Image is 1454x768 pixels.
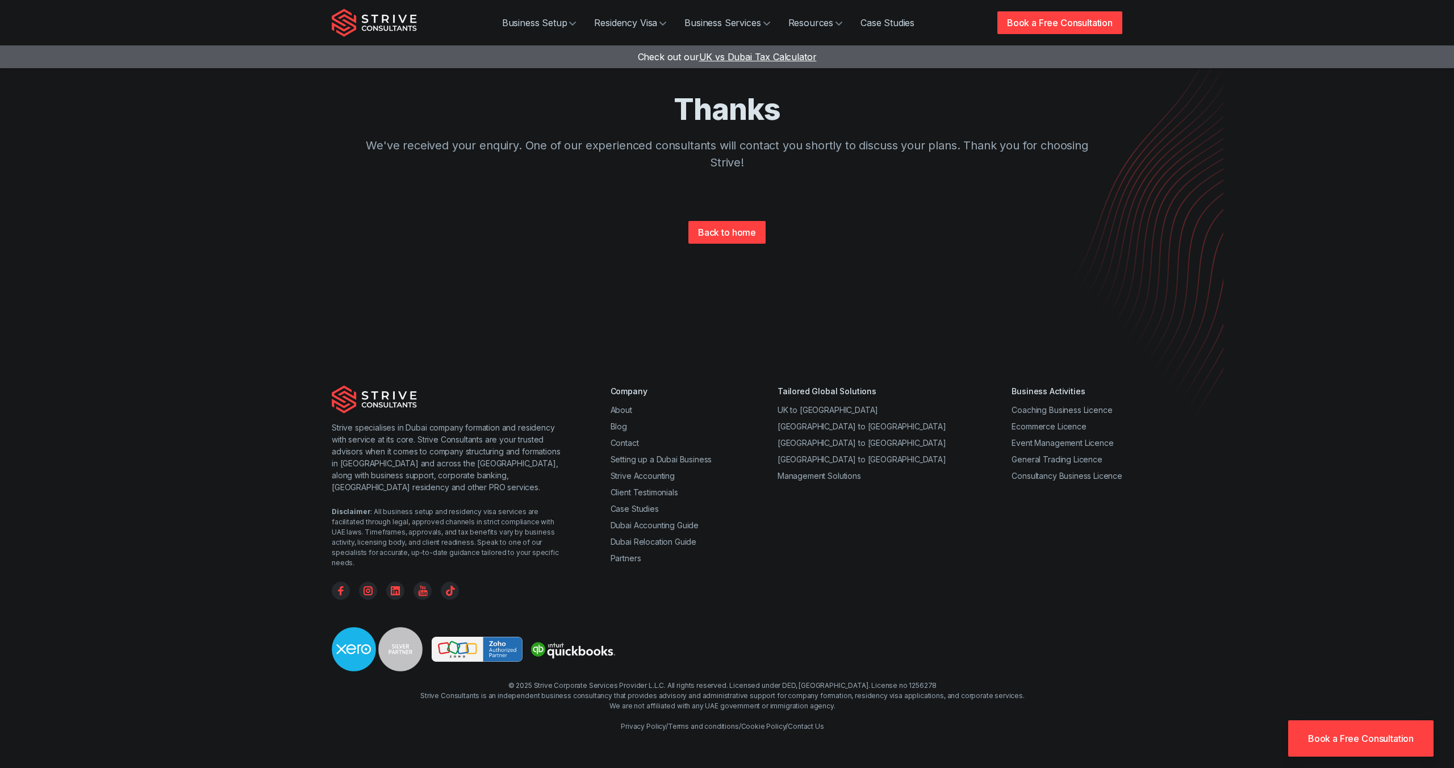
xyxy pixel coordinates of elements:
a: Management Solutions [778,471,861,481]
a: Instagram [359,582,377,600]
a: Business Services [675,11,779,34]
a: Cookie Policy [741,722,786,731]
strong: Disclaimer [332,507,370,516]
div: : All business setup and residency visa services are facilitated through legal, approved channels... [332,507,565,568]
img: Strive is a quickbooks Partner [527,637,618,662]
a: General Trading Licence [1012,454,1102,464]
a: Dubai Relocation Guide [611,537,696,546]
a: Ecommerce Licence [1012,421,1086,431]
a: Back to home [688,221,766,244]
a: Event Management Licence [1012,438,1113,448]
a: Setting up a Dubai Business [611,454,712,464]
a: Blog [611,421,627,431]
div: Company [611,385,712,397]
img: Strive is a Xero Silver Partner [332,627,423,671]
a: Consultancy Business Licence [1012,471,1122,481]
a: Book a Free Consultation [1288,720,1434,757]
a: Resources [779,11,852,34]
a: Book a Free Consultation [997,11,1122,34]
a: Case Studies [611,504,659,514]
a: Business Setup [493,11,586,34]
a: Contact Us [788,722,824,731]
a: Case Studies [851,11,924,34]
p: We've received your enquiry. One of our experienced consultants will contact you shortly to discu... [363,137,1090,171]
a: TikTok [441,582,459,600]
a: YouTube [413,582,432,600]
a: Coaching Business Licence [1012,405,1112,415]
p: Strive specialises in Dubai company formation and residency with service at its core. Strive Cons... [332,421,565,493]
a: Dubai Accounting Guide [611,520,699,530]
a: Facebook [332,582,350,600]
a: Residency Visa [585,11,675,34]
div: Business Activities [1012,385,1122,397]
a: Partners [611,553,641,563]
a: Terms and conditions [668,722,739,731]
a: Linkedin [386,582,404,600]
img: Strive Consultants [332,385,417,414]
a: Privacy Policy [621,722,666,731]
span: UK vs Dubai Tax Calculator [699,51,817,62]
a: Client Testimonials [611,487,678,497]
a: UK to [GEOGRAPHIC_DATA] [778,405,878,415]
a: Check out ourUK vs Dubai Tax Calculator [638,51,817,62]
img: Strive Consultants [332,9,417,37]
a: [GEOGRAPHIC_DATA] to [GEOGRAPHIC_DATA] [778,454,946,464]
a: Contact [611,438,639,448]
a: About [611,405,632,415]
a: [GEOGRAPHIC_DATA] to [GEOGRAPHIC_DATA] [778,421,946,431]
h1: Thanks [363,91,1090,128]
img: Strive is a Zoho Partner [432,637,523,662]
div: © 2025 Strive Corporate Services Provider L.L.C. All rights reserved. Licensed under DED, [GEOGRA... [420,681,1025,732]
a: [GEOGRAPHIC_DATA] to [GEOGRAPHIC_DATA] [778,438,946,448]
a: Strive Accounting [611,471,675,481]
div: Tailored Global Solutions [778,385,946,397]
